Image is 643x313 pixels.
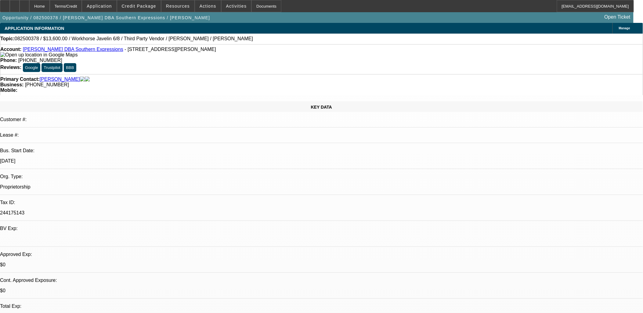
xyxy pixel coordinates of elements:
[82,0,116,12] button: Application
[23,63,40,72] button: Google
[0,47,21,52] strong: Account:
[0,36,15,41] strong: Topic:
[117,0,161,12] button: Credit Package
[0,77,40,82] strong: Primary Contact:
[122,4,156,9] span: Credit Package
[80,77,85,82] img: facebook-icon.png
[15,36,253,41] span: 082500378 / $13,600.00 / Workhorse Javelin 6/8 / Third Party Vendor / [PERSON_NAME] / [PERSON_NAME]
[23,47,123,52] a: [PERSON_NAME] DBA Southern Expressions
[311,105,332,110] span: KEY DATA
[222,0,251,12] button: Activities
[0,52,78,57] a: View Google Maps
[5,26,64,31] span: APPLICATION INFORMATION
[602,12,633,22] a: Open Ticket
[0,82,23,87] strong: Business:
[166,4,190,9] span: Resources
[0,65,21,70] strong: Reviews:
[195,0,221,12] button: Actions
[200,4,216,9] span: Actions
[619,27,630,30] span: Manage
[161,0,194,12] button: Resources
[85,77,90,82] img: linkedin-icon.png
[40,77,80,82] a: [PERSON_NAME]
[125,47,216,52] span: - [STREET_ADDRESS][PERSON_NAME]
[226,4,247,9] span: Activities
[87,4,112,9] span: Application
[0,52,78,58] img: Open up location in Google Maps
[2,15,210,20] span: Opportunity / 082500378 / [PERSON_NAME] DBA Southern Expressions / [PERSON_NAME]
[18,58,62,63] span: [PHONE_NUMBER]
[64,63,76,72] button: BBB
[42,63,62,72] button: Trustpilot
[0,58,17,63] strong: Phone:
[25,82,69,87] span: [PHONE_NUMBER]
[0,88,17,93] strong: Mobile:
